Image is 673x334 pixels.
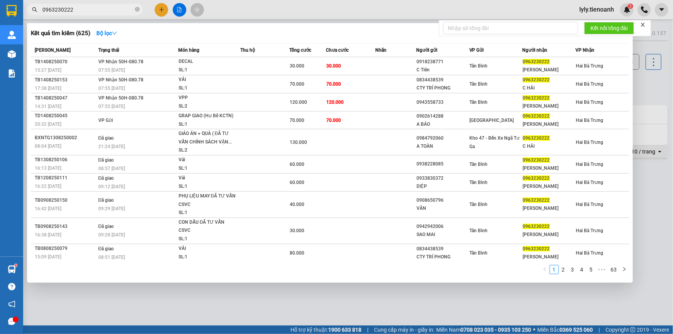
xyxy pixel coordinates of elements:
[523,135,550,141] span: 0963230222
[576,81,604,87] span: Hai Bà Trưng
[98,197,114,203] span: Đã giao
[523,95,550,101] span: 0963230222
[290,162,304,167] span: 60.000
[523,120,575,128] div: [PERSON_NAME]
[470,250,488,256] span: Tân Bình
[576,250,604,256] span: Hai Bà Trưng
[112,30,117,36] span: down
[523,77,550,83] span: 0963230222
[559,265,568,274] a: 2
[98,246,114,251] span: Đã giao
[416,47,437,53] span: Người gửi
[8,318,15,325] span: message
[417,174,469,182] div: 0933830372
[622,267,627,272] span: right
[179,218,236,235] div: CON DẤU ĐÃ TƯ VẤN CSVC
[179,76,236,84] div: VẢI
[470,162,488,167] span: Tân Bình
[8,31,16,39] img: warehouse-icon
[417,253,469,261] div: CTY TRÍ PHONG
[179,192,236,209] div: PHỤ LIỆU MAY ĐÃ TƯ VẤN CSVC
[327,81,341,87] span: 70.000
[98,175,114,181] span: Đã giao
[98,224,114,229] span: Đã giao
[290,202,304,207] span: 40.000
[417,223,469,231] div: 0942942006
[35,165,61,171] span: 16:13 [DATE]
[417,134,469,142] div: 0984792060
[417,245,469,253] div: 0834438539
[417,84,469,92] div: CTY TRÍ PHONG
[179,94,236,102] div: VPP
[35,76,96,84] div: TB1408250153
[578,265,586,274] a: 4
[290,250,304,256] span: 80.000
[523,231,575,239] div: [PERSON_NAME]
[35,184,61,189] span: 16:22 [DATE]
[8,300,15,308] span: notification
[290,118,304,123] span: 70.000
[98,232,125,238] span: 09:28 [DATE]
[523,197,550,203] span: 0963230222
[179,235,236,243] div: SL: 1
[90,27,123,39] button: Bộ lọcdown
[290,63,304,69] span: 30.000
[576,118,604,123] span: Hai Bà Trưng
[417,98,469,106] div: 0943558733
[470,100,488,105] span: Tân Bình
[35,143,61,149] span: 08:04 [DATE]
[179,84,236,93] div: SL: 1
[8,50,16,58] img: warehouse-icon
[470,202,488,207] span: Tân Bình
[7,5,17,17] img: logo-vxr
[469,47,484,53] span: VP Gửi
[35,67,61,73] span: 15:27 [DATE]
[98,118,113,123] span: VP Gửi
[576,140,604,145] span: Hai Bà Trưng
[443,22,578,34] input: Nhập số tổng đài
[98,166,125,171] span: 08:57 [DATE]
[179,245,236,253] div: VẢI
[31,29,90,37] h3: Kết quả tìm kiếm ( 625 )
[8,265,16,273] img: warehouse-icon
[576,202,604,207] span: Hai Bà Trưng
[96,30,117,36] strong: Bộ lọc
[417,120,469,128] div: A BẢO
[523,182,575,191] div: [PERSON_NAME]
[576,180,604,185] span: Hai Bà Trưng
[42,5,133,14] input: Tìm tên, số ĐT hoặc mã đơn
[576,63,604,69] span: Hai Bà Trưng
[98,104,125,109] span: 07:55 [DATE]
[470,228,488,233] span: Tân Bình
[289,47,311,53] span: Tổng cước
[523,157,550,163] span: 0963230222
[290,81,304,87] span: 70.000
[523,164,575,172] div: [PERSON_NAME]
[577,265,587,274] li: 4
[290,180,304,185] span: 60.000
[523,66,575,74] div: [PERSON_NAME]
[98,135,114,141] span: Đã giao
[35,94,96,102] div: TB1408250047
[290,140,307,145] span: 130.000
[523,113,550,119] span: 0963230222
[587,265,595,274] a: 5
[590,24,628,32] span: Kết nối tổng đài
[35,104,61,109] span: 14:31 [DATE]
[179,120,236,129] div: SL: 1
[576,100,604,105] span: Hai Bà Trưng
[470,180,488,185] span: Tân Bình
[417,58,469,66] div: 0918238771
[179,66,236,74] div: SL: 1
[576,228,604,233] span: Hai Bà Trưng
[179,112,236,120] div: GRAP GIAO (Hư Bể KCTN)
[327,100,344,105] span: 120.000
[240,47,255,53] span: Thu hộ
[179,130,236,146] div: GIÁO ÁN + QUÀ ( ĐÃ TƯ VẤN CHÍNH SÁCH VẬN...
[290,228,304,233] span: 30.000
[417,76,469,84] div: 0834438539
[417,182,469,191] div: DIỆP
[470,135,520,149] span: Kho 47 - Bến Xe Ngã Tư Ga
[608,265,620,274] li: 63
